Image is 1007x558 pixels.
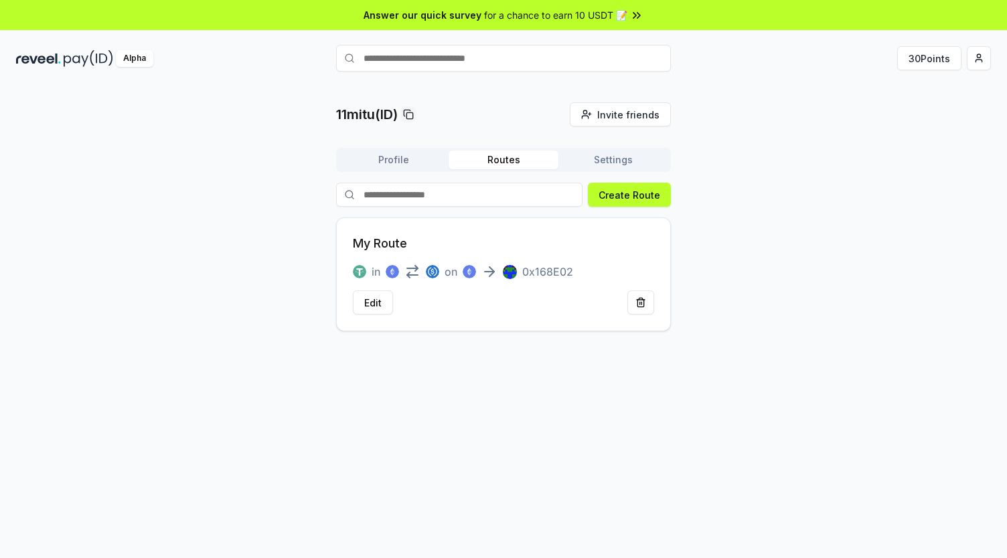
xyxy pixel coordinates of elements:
button: Edit [353,290,393,314]
img: logo [463,265,476,278]
div: Alpha [116,50,153,67]
button: 0x168E02 [503,264,573,280]
button: logo [386,264,399,280]
button: Routes [449,151,558,169]
img: logo [353,265,366,278]
img: pay_id [64,50,113,67]
span: Answer our quick survey [364,8,481,22]
span: on [445,264,457,280]
button: Invite friends [570,102,671,126]
button: logo [353,264,366,280]
p: 0x168E02 [522,264,573,280]
span: in [372,264,380,280]
img: logo [386,265,399,278]
p: 11mitu(ID) [336,105,398,124]
button: Profile [339,151,449,169]
button: logo [426,264,439,280]
span: Invite friends [597,108,660,122]
p: My Route [353,234,407,253]
button: Settings [558,151,668,169]
button: logo [463,264,476,280]
img: reveel_dark [16,50,61,67]
button: 30Points [897,46,961,70]
img: logo [426,265,439,278]
span: for a chance to earn 10 USDT 📝 [484,8,627,22]
button: Create Route [588,183,671,207]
